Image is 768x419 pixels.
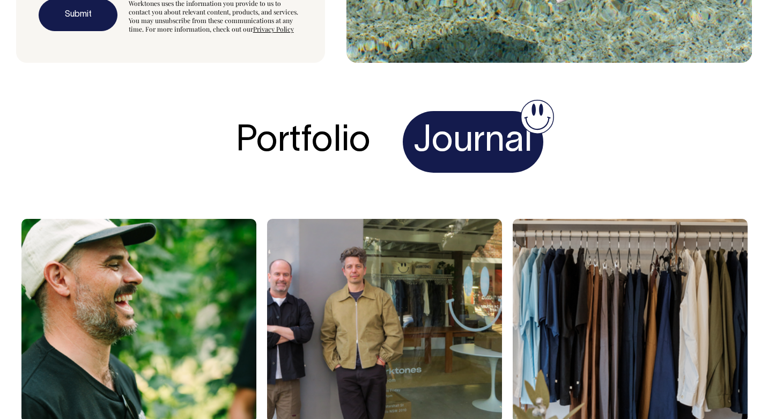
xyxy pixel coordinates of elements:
a: Privacy Policy [253,25,294,33]
h4: Portfolio [225,111,381,173]
h4: Journal [403,111,543,173]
